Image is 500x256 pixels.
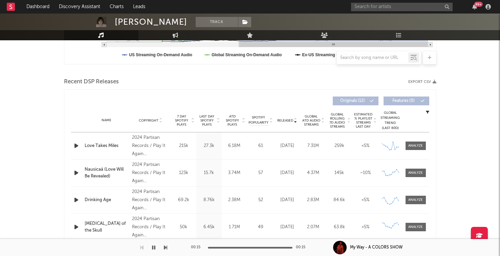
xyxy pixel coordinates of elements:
input: Search by song name or URL [337,55,408,61]
div: 3.74M [223,170,245,176]
div: 2.07M [302,224,325,231]
span: Global Rolling 7D Audio Streams [328,112,347,129]
button: Track [196,17,238,27]
div: 84.6k [328,197,351,204]
div: 50k [173,224,195,231]
span: Originals ( 12 ) [337,99,368,103]
a: Love Takes Miles [85,143,129,149]
div: 2024 Partisan Records / Play It Again [PERSON_NAME] [132,215,169,239]
div: 2024 Partisan Records / Play It Again [PERSON_NAME] [132,188,169,212]
span: 7 Day Spotify Plays [173,114,191,127]
div: 2024 Partisan Records / Play It Again [PERSON_NAME] [132,134,169,158]
div: Name [85,118,129,123]
div: 6.45k [198,224,220,231]
div: 1.71M [223,224,245,231]
div: 6.18M [223,143,245,149]
div: <5% [354,224,377,231]
div: 2.38M [223,197,245,204]
div: 123k [173,170,195,176]
div: 15.7k [198,170,220,176]
a: Drinking Age [85,197,129,204]
div: <5% [354,197,377,204]
div: [DATE] [276,224,299,231]
div: 215k [173,143,195,149]
div: 69.2k [173,197,195,204]
div: 57 [249,170,273,176]
span: Last Day Spotify Plays [198,114,216,127]
button: Features(0) [384,97,429,105]
div: 145k [328,170,351,176]
button: 99+ [472,4,477,9]
div: 52 [249,197,273,204]
span: Released [277,119,293,123]
div: [PERSON_NAME] [115,17,187,27]
div: <5% [354,143,377,149]
input: Search for artists [351,3,453,11]
div: 99 + [474,2,483,7]
div: 2024 Partisan Records / Play It Again [PERSON_NAME] [132,161,169,185]
div: ~ 10 % [354,170,377,176]
a: Nausicaä (Love Will Be Revealed) [85,166,129,179]
div: 4.37M [302,170,325,176]
span: Spotify Popularity [248,115,268,125]
div: [DATE] [276,170,299,176]
span: Features ( 0 ) [388,99,419,103]
div: 7.31M [302,143,325,149]
div: Global Streaming Trend (Last 60D) [380,110,400,131]
div: 00:15 [191,243,204,252]
button: Export CSV [408,80,436,84]
div: 2.83M [302,197,325,204]
span: Estimated % Playlist Streams Last Day [354,112,373,129]
span: Global ATD Audio Streams [302,114,321,127]
div: 61 [249,143,273,149]
span: Recent DSP Releases [64,78,119,86]
span: Copyright [139,119,158,123]
div: 63.8k [328,224,351,231]
div: 27.3k [198,143,220,149]
button: Originals(12) [333,97,378,105]
div: 259k [328,143,351,149]
div: My Way - A COLORS SHOW [350,244,403,251]
div: [DATE] [276,143,299,149]
div: [DATE] [276,197,299,204]
div: 49 [249,224,273,231]
span: ATD Spotify Plays [223,114,241,127]
div: 8.76k [198,197,220,204]
a: [MEDICAL_DATA] of the Skull [85,220,129,234]
div: 00:15 [296,243,309,252]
